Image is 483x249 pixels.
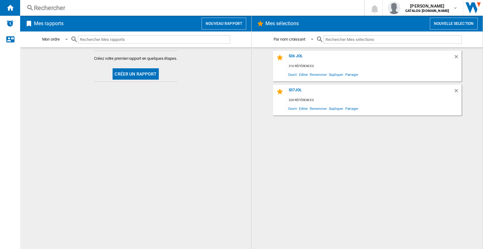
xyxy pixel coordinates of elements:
span: Ouvrir [287,104,298,113]
b: CATALOG [DOMAIN_NAME] [405,9,449,13]
button: Nouveau rapport [202,18,246,30]
div: Rechercher [34,3,348,12]
span: Créez votre premier rapport en quelques étapes. [94,56,177,61]
button: Créer un rapport [113,68,158,80]
span: Partager [344,104,359,113]
span: Partager [344,70,359,79]
h2: Mes rapports [33,18,65,30]
input: Rechercher Mes sélections [324,35,462,44]
div: Supprimer [453,54,462,62]
span: Renommer [309,70,328,79]
span: Dupliquer [328,70,344,79]
div: S36 JOL [287,54,453,62]
div: Par nom croissant [274,37,305,42]
img: alerts-logo.svg [6,20,14,27]
span: Editer [298,70,309,79]
span: Ouvrir [287,70,298,79]
button: Nouvelle selection [430,18,478,30]
div: 228 références [287,96,462,104]
h2: Mes sélections [264,18,300,30]
img: profile.jpg [388,2,400,14]
span: Renommer [309,104,328,113]
div: Mon ordre [42,37,60,42]
span: Editer [298,104,309,113]
div: Supprimer [453,88,462,96]
div: S37JOL [287,88,453,96]
span: Dupliquer [328,104,344,113]
input: Rechercher Mes rapports [78,35,230,44]
span: [PERSON_NAME] [405,3,449,9]
div: 216 références [287,62,462,70]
